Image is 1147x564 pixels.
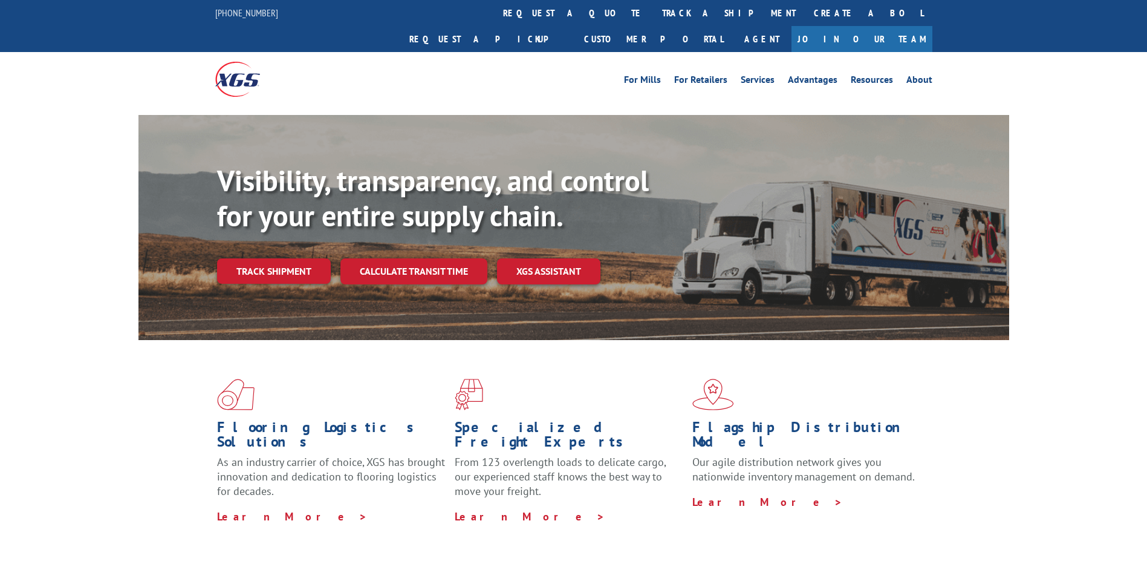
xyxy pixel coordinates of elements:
a: Services [741,75,775,88]
a: For Retailers [674,75,727,88]
a: About [906,75,932,88]
b: Visibility, transparency, and control for your entire supply chain. [217,162,649,234]
span: Our agile distribution network gives you nationwide inventory management on demand. [692,455,915,484]
h1: Specialized Freight Experts [455,420,683,455]
a: [PHONE_NUMBER] [215,7,278,19]
a: Request a pickup [400,26,575,52]
a: Resources [851,75,893,88]
a: Agent [732,26,791,52]
img: xgs-icon-total-supply-chain-intelligence-red [217,379,255,410]
a: Customer Portal [575,26,732,52]
a: For Mills [624,75,661,88]
img: xgs-icon-focused-on-flooring-red [455,379,483,410]
span: As an industry carrier of choice, XGS has brought innovation and dedication to flooring logistics... [217,455,445,498]
a: Calculate transit time [340,258,487,284]
a: XGS ASSISTANT [497,258,600,284]
a: Learn More > [455,510,605,523]
a: Join Our Team [791,26,932,52]
img: xgs-icon-flagship-distribution-model-red [692,379,734,410]
p: From 123 overlength loads to delicate cargo, our experienced staff knows the best way to move you... [455,455,683,509]
h1: Flagship Distribution Model [692,420,921,455]
a: Track shipment [217,258,331,284]
a: Advantages [788,75,837,88]
a: Learn More > [692,495,843,509]
a: Learn More > [217,510,368,523]
h1: Flooring Logistics Solutions [217,420,446,455]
